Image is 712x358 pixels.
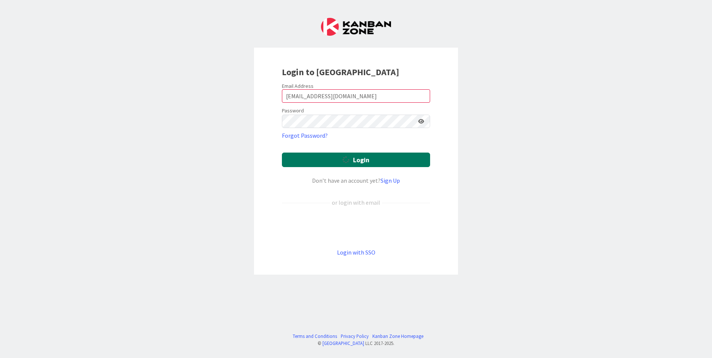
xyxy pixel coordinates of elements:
[289,340,423,347] div: © LLC 2017- 2025 .
[381,177,400,184] a: Sign Up
[282,66,399,78] b: Login to [GEOGRAPHIC_DATA]
[321,18,391,36] img: Kanban Zone
[278,219,434,236] iframe: Sign in with Google Button
[372,333,423,340] a: Kanban Zone Homepage
[282,153,430,167] button: Login
[282,83,314,89] label: Email Address
[330,198,382,207] div: or login with email
[293,333,337,340] a: Terms and Conditions
[341,333,369,340] a: Privacy Policy
[337,249,375,256] a: Login with SSO
[322,340,364,346] a: [GEOGRAPHIC_DATA]
[282,131,328,140] a: Forgot Password?
[282,107,304,115] label: Password
[282,176,430,185] div: Don’t have an account yet?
